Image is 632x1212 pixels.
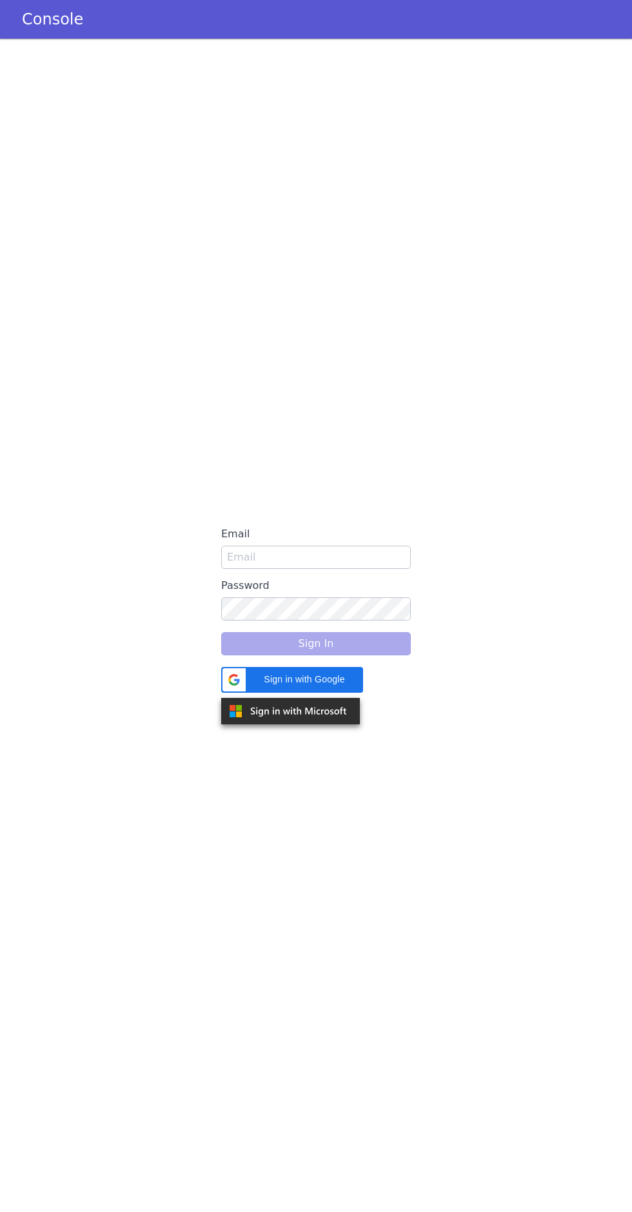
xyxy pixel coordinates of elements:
[221,667,363,693] div: Sign in with Google
[221,574,411,597] label: Password
[6,10,99,28] a: Console
[221,698,360,724] img: azure.svg
[221,546,411,569] input: Email
[221,522,411,546] label: Email
[253,673,355,686] span: Sign in with Google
